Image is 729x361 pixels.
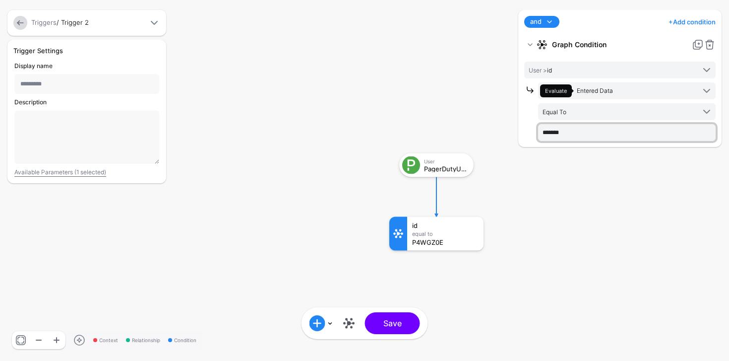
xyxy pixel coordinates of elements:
a: Available Parameters (1 selected) [14,168,106,176]
a: Triggers [31,18,57,26]
div: id [412,222,479,229]
strong: Graph Condition [552,36,688,54]
div: Equal To [412,231,479,237]
span: Entered Data [577,87,613,94]
div: User [424,158,467,164]
span: Condition [168,337,196,344]
label: Display name [14,62,53,70]
img: svg+xml;base64,PHN2ZyB3aWR0aD0iNjQiIGhlaWdodD0iNjQiIHZpZXdCb3g9IjAgMCA2NCA2NCIgZmlsbD0ibm9uZSIgeG... [402,156,420,174]
span: User > [529,67,547,74]
span: id [529,67,552,74]
div: PagerDutyUser [424,165,467,172]
span: and [530,17,542,27]
div: / Trigger 2 [29,18,146,28]
span: Equal To [543,108,566,116]
span: Relationship [126,337,160,344]
span: Context [93,337,118,344]
label: Description [14,98,47,106]
div: P4WGZ0E [412,239,479,246]
span: + [668,18,673,26]
button: Save [365,312,420,334]
div: Trigger Settings [9,46,164,56]
span: Evaluate [545,87,567,94]
a: Add condition [668,14,716,30]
